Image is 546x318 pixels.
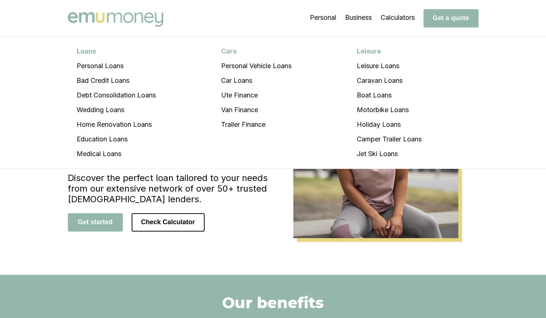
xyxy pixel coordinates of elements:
[68,218,123,226] a: Get started
[348,59,430,73] a: Leisure Loans
[212,117,300,132] a: Trailer Finance
[68,147,165,161] a: Medical Loans
[212,59,300,73] a: Personal Vehicle Loans
[212,44,300,59] div: Cars
[68,103,165,117] a: Wedding Loans
[68,59,165,73] a: Personal Loans
[68,117,165,132] a: Home Renovation Loans
[348,117,430,132] a: Holiday Loans
[212,88,300,103] a: Ute Finance
[132,213,205,232] button: Check Calculator
[222,293,324,312] h2: Our benefits
[424,14,479,22] a: Get a quote
[68,73,165,88] a: Bad Credit Loans
[68,12,163,27] img: Emu Money logo
[68,213,123,232] button: Get started
[68,88,165,103] a: Debt Consolidation Loans
[348,88,430,103] a: Boat Loans
[348,132,430,147] a: Camper Trailer Loans
[68,44,165,59] div: Loans
[348,147,430,161] a: Jet Ski Loans
[348,103,430,117] a: Motorbike Loans
[68,132,165,147] a: Education Loans
[348,44,430,59] div: Leisure
[212,73,300,88] a: Car Loans
[348,73,430,88] a: Caravan Loans
[132,218,205,226] a: Check Calculator
[424,9,479,27] button: Get a quote
[68,173,273,204] h4: Discover the perfect loan tailored to your needs from our extensive network of over 50+ trusted [...
[212,103,300,117] a: Van Finance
